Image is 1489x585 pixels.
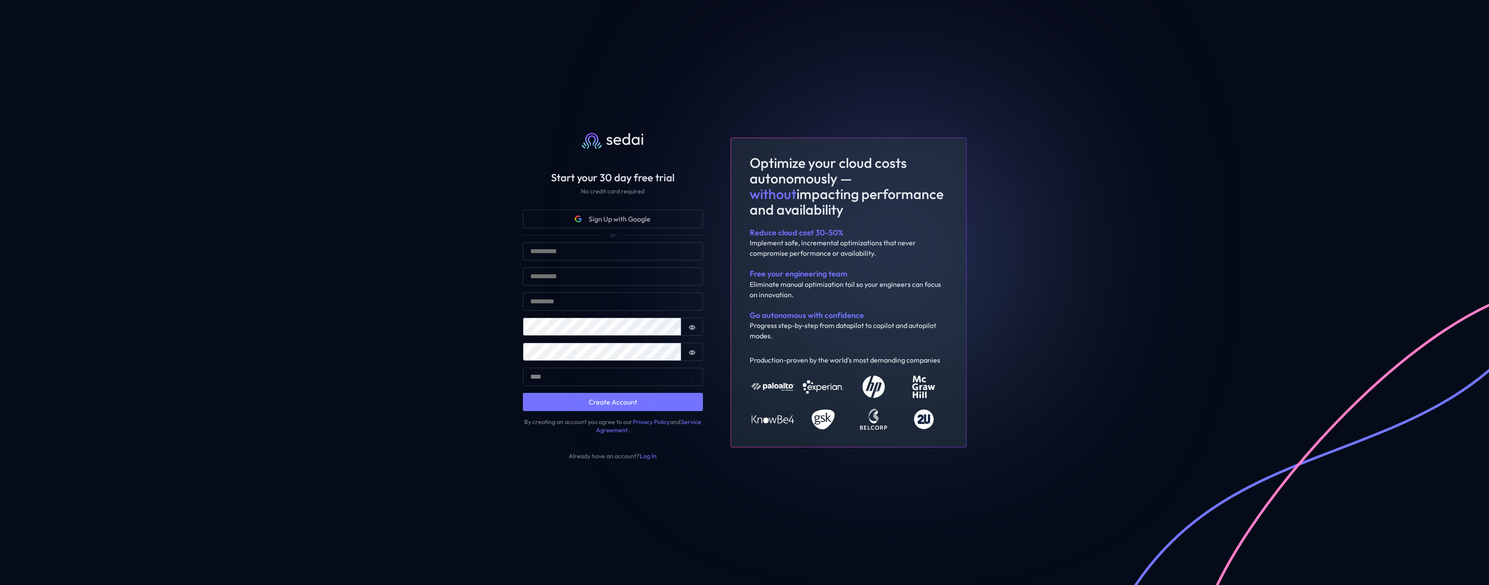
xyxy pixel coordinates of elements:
div: Progress step-by-step from datapilot to copilot and autopilot modes. [750,320,948,341]
button: Show password [681,343,703,361]
h1: Optimize your cloud costs autonomously — impacting performance and availability [750,155,948,217]
a: Privacy Policy [632,418,670,426]
div: Already have an account? [523,452,703,461]
div: Eliminate manual optimization toil so your engineers can focus on innovation. [750,279,948,300]
div: By creating an account you agree to our and . [523,418,703,435]
div: No credit card required [509,187,717,196]
button: Create Account [523,393,703,411]
span: Sign Up with Google [589,214,651,224]
div: Production-proven by the world's most demanding companies [750,355,948,365]
div: Implement safe, incremental optimizations that never compromise performance or availability. [750,238,948,258]
div: Go autonomous with confidence [750,310,948,320]
div: Free your engineering team [750,269,948,279]
h2: Start your 30 day free trial [509,171,717,184]
a: Log In [639,452,657,460]
span: without [750,185,796,202]
button: Show password [681,318,703,336]
div: Reduce cloud cost 30-50% [750,228,948,238]
svg: Google icon [575,215,582,222]
button: Google iconSign Up with Google [523,210,703,228]
a: Service Agreement [596,418,702,435]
